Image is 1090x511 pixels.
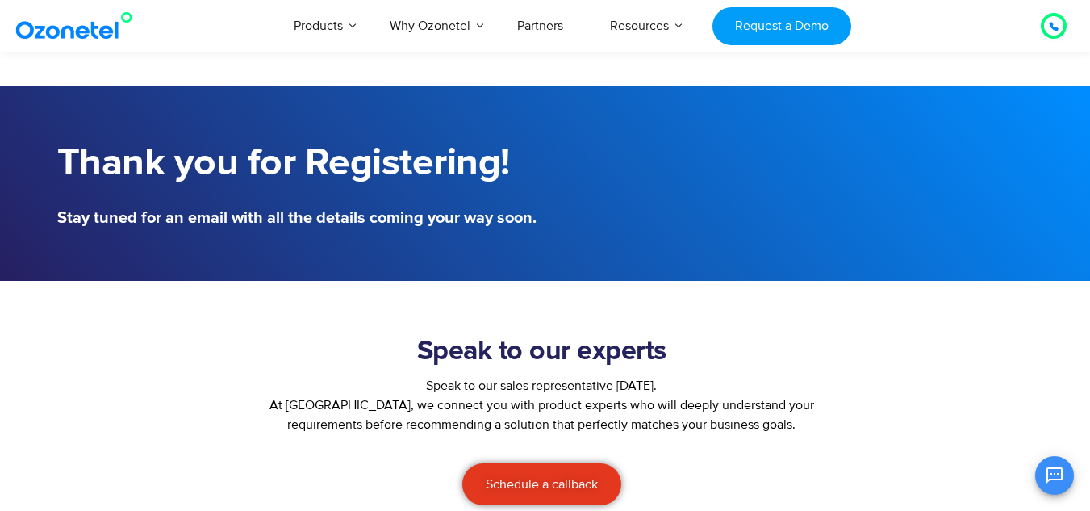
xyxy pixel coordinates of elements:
[1035,456,1074,495] button: Open chat
[256,376,829,396] div: Speak to our sales representative [DATE].
[57,210,537,226] h5: Stay tuned for an email with all the details coming your way soon.
[462,463,621,505] a: Schedule a callback
[57,141,537,186] h1: Thank you for Registering!
[256,396,829,434] p: At [GEOGRAPHIC_DATA], we connect you with product experts who will deeply understand your require...
[486,478,598,491] span: Schedule a callback
[712,7,850,45] a: Request a Demo
[256,336,829,368] h2: Speak to our experts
